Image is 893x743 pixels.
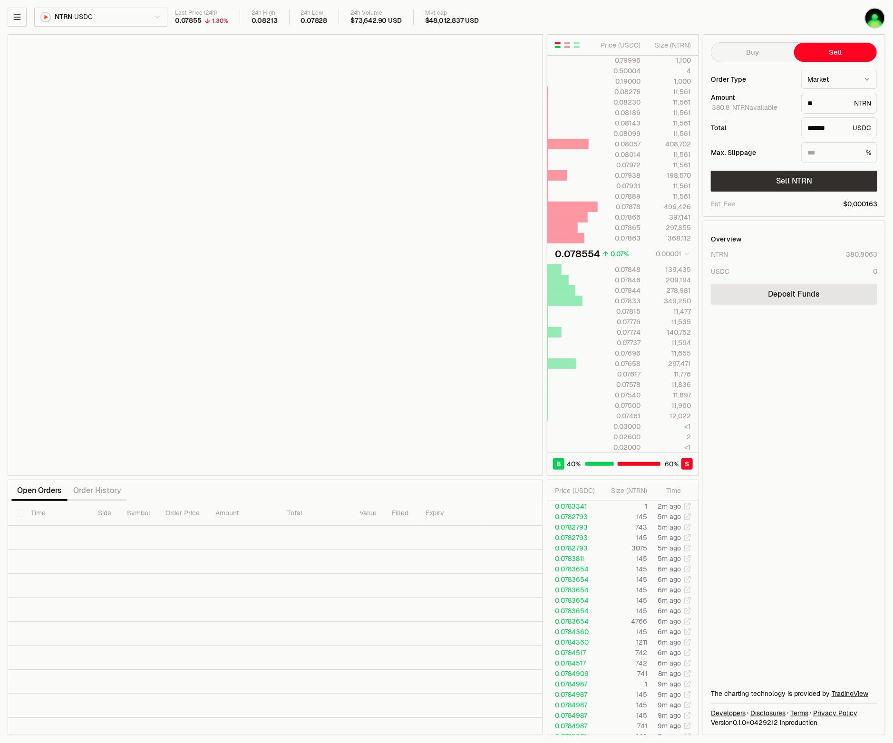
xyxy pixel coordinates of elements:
td: 0.0784360 [547,637,600,647]
td: 3075 [600,543,648,553]
span: 40 % [567,459,581,469]
th: Amount [208,501,280,526]
td: 0.0784517 [547,658,600,668]
span: 60 % [665,459,679,469]
div: Est. Fee [711,199,735,209]
td: 742 [600,658,648,668]
td: 145 [600,564,648,574]
time: 6m ago [658,575,681,584]
time: 6m ago [658,565,681,573]
div: $48,012,837 USD [425,17,479,25]
td: 0.0783811 [547,553,600,564]
div: 297,855 [649,223,691,232]
button: 0.00001 [653,248,691,260]
time: 8m ago [658,669,681,678]
span: B [556,459,561,469]
div: 2 [649,432,691,442]
span: NTRN available [711,103,777,112]
div: 0.07938 [598,171,641,180]
td: 0.0783654 [547,585,600,595]
td: 145 [600,710,648,721]
div: 0.07658 [598,359,641,368]
time: 9m ago [658,732,681,741]
div: 0.08099 [598,129,641,138]
td: 145 [600,627,648,637]
div: 198,570 [649,171,691,180]
div: 0.79996 [598,56,641,65]
td: 0.0783341 [547,501,600,511]
time: 5m ago [658,533,681,542]
div: 4 [649,66,691,76]
div: 0.07866 [598,212,641,222]
time: 6m ago [658,648,681,657]
time: 6m ago [658,586,681,594]
a: Deposit Funds [711,284,877,305]
td: 0.0784909 [547,668,600,679]
td: 145 [600,511,648,522]
button: Show Buy Orders Only [573,41,581,49]
div: $73,642.90 USD [350,17,401,25]
div: Size ( NTRN ) [649,40,691,50]
div: 0.07846 [598,275,641,285]
div: 11,561 [649,97,691,107]
div: 408,702 [649,139,691,149]
div: 11,561 [649,129,691,138]
th: Filled [384,501,418,526]
td: 4766 [600,616,648,627]
button: Market [801,70,877,89]
a: TradingView [832,689,868,698]
div: 0.07833 [598,296,641,306]
div: Size ( NTRN ) [607,486,647,495]
div: 0.07617 [598,369,641,379]
div: 11,776 [649,369,691,379]
div: 24h Volume [350,10,401,17]
div: 297,471 [649,359,691,368]
div: 11,594 [649,338,691,347]
div: 0.07461 [598,411,641,421]
time: 9m ago [658,722,681,730]
button: Select all [16,510,23,517]
img: game [865,9,884,28]
div: 0.07500 [598,401,641,410]
div: Amount [711,94,794,101]
div: 0 [873,267,877,276]
div: 0.07863 [598,233,641,243]
div: 0.07815 [598,307,641,316]
div: 0.07889 [598,192,641,201]
td: 1 [600,679,648,689]
td: 1211 [600,637,648,647]
div: 278,981 [649,286,691,295]
div: 0.02000 [598,443,641,452]
td: 741 [600,721,648,731]
div: 11,477 [649,307,691,316]
div: 0.07774 [598,328,641,337]
td: 0.0784517 [547,647,600,658]
time: 6m ago [658,638,681,647]
time: 6m ago [658,617,681,626]
div: 0.07828 [301,17,328,25]
div: 0.08014 [598,150,641,159]
div: 139,435 [649,265,691,274]
a: Developers [711,708,746,718]
td: 0.0782793 [547,532,600,543]
div: NTRN [801,93,877,114]
time: 5m ago [658,512,681,521]
div: 12,022 [649,411,691,421]
th: Order Price [158,501,208,526]
div: The charting technology is provided by [711,689,877,698]
time: 9m ago [658,711,681,720]
td: 0.0784987 [547,710,600,721]
div: 0.08230 [598,97,641,107]
td: 0.0784987 [547,721,600,731]
div: 1,000 [649,77,691,86]
button: Sell [794,43,877,62]
div: Overview [711,234,742,244]
div: 0.50004 [598,66,641,76]
td: 145 [600,532,648,543]
td: 0.0782793 [547,511,600,522]
td: 0.0784987 [547,679,600,689]
div: 380.8063 [846,250,877,259]
div: % [801,142,877,163]
div: 0.02600 [598,432,641,442]
span: NTRN [55,13,72,21]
